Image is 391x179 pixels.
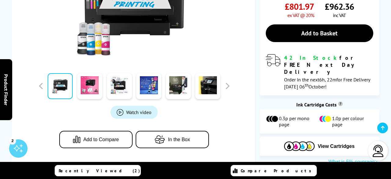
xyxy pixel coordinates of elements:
[284,141,315,151] img: Cartridges
[3,74,9,105] span: Product Finder
[55,165,141,176] a: Recently Viewed (2)
[83,137,119,142] span: Add to Compare
[266,54,373,89] div: modal_delivery
[284,77,370,90] span: Order in the next for Free Delivery [DATE] 06 October!
[59,131,133,148] button: Add to Compare
[231,165,317,176] a: Compare Products
[81,15,171,30] span: Product Details
[327,159,379,165] button: What is 5% coverage?
[9,137,16,144] div: 2
[356,19,378,26] img: cmyk-icon.svg
[305,82,309,88] sup: th
[2,15,75,30] span: Key Features
[260,102,379,108] div: Ink Cartridge Costs
[168,137,190,142] span: In the Box
[279,115,319,127] span: 0.3p per mono page
[272,14,365,30] span: View Cartridges
[177,15,265,30] span: Similar Printers
[319,77,336,83] span: 6h, 22m
[59,168,140,174] span: Recently Viewed (2)
[241,168,315,174] span: Compare Products
[372,145,384,157] img: user-headset-light.svg
[284,54,339,61] span: 42 In Stock
[136,131,209,148] button: In the Box
[318,144,355,149] span: View Cartridges
[111,106,158,119] a: Product_All_Videos
[332,115,373,127] span: 1.0p per colour page
[338,102,343,106] sup: Cost per page
[264,141,375,151] button: View Cartridges
[126,109,152,115] span: Watch video
[284,54,373,75] div: for FREE Next Day Delivery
